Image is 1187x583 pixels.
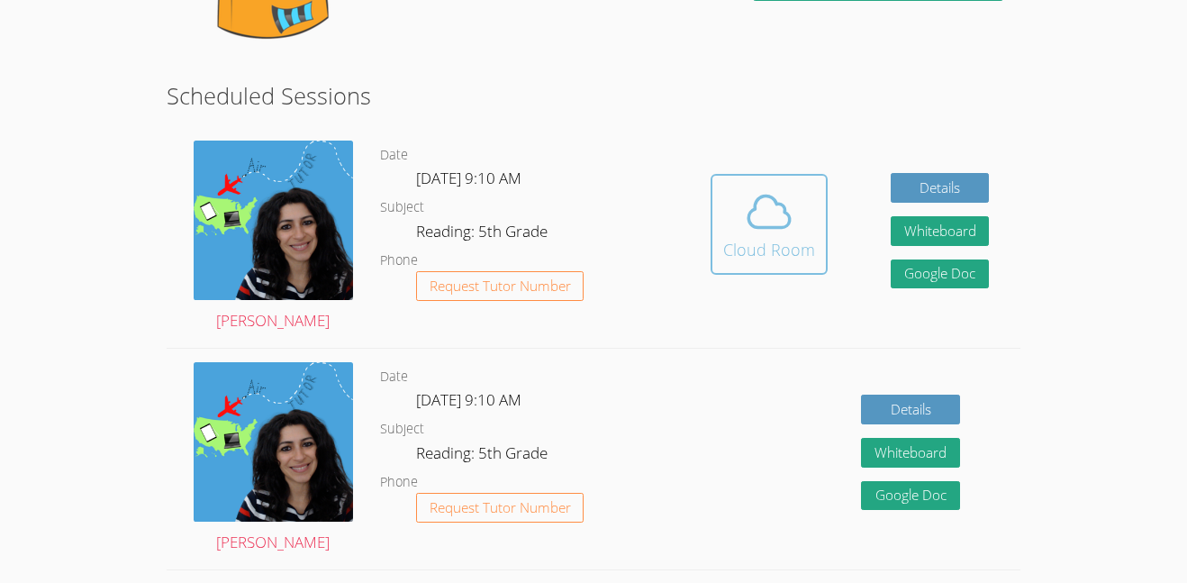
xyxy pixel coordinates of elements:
button: Request Tutor Number [416,271,584,301]
dd: Reading: 5th Grade [416,441,551,471]
dt: Phone [380,471,418,494]
dd: Reading: 5th Grade [416,219,551,250]
a: Details [861,395,960,424]
a: Google Doc [861,481,960,511]
dt: Subject [380,418,424,441]
dt: Subject [380,196,424,219]
button: Cloud Room [711,174,828,275]
a: Details [891,173,990,203]
h2: Scheduled Sessions [167,78,1021,113]
button: Request Tutor Number [416,493,584,523]
button: Whiteboard [861,438,960,468]
a: Google Doc [891,260,990,289]
img: air%20tutor%20avatar.png [194,141,353,300]
div: Cloud Room [723,237,815,262]
dt: Date [380,366,408,388]
span: Request Tutor Number [430,279,571,293]
img: air%20tutor%20avatar.png [194,362,353,522]
a: [PERSON_NAME] [194,141,353,334]
a: [PERSON_NAME] [194,362,353,556]
dt: Phone [380,250,418,272]
span: [DATE] 9:10 AM [416,168,521,188]
dt: Date [380,144,408,167]
button: Whiteboard [891,216,990,246]
span: Request Tutor Number [430,501,571,515]
span: [DATE] 9:10 AM [416,389,521,410]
